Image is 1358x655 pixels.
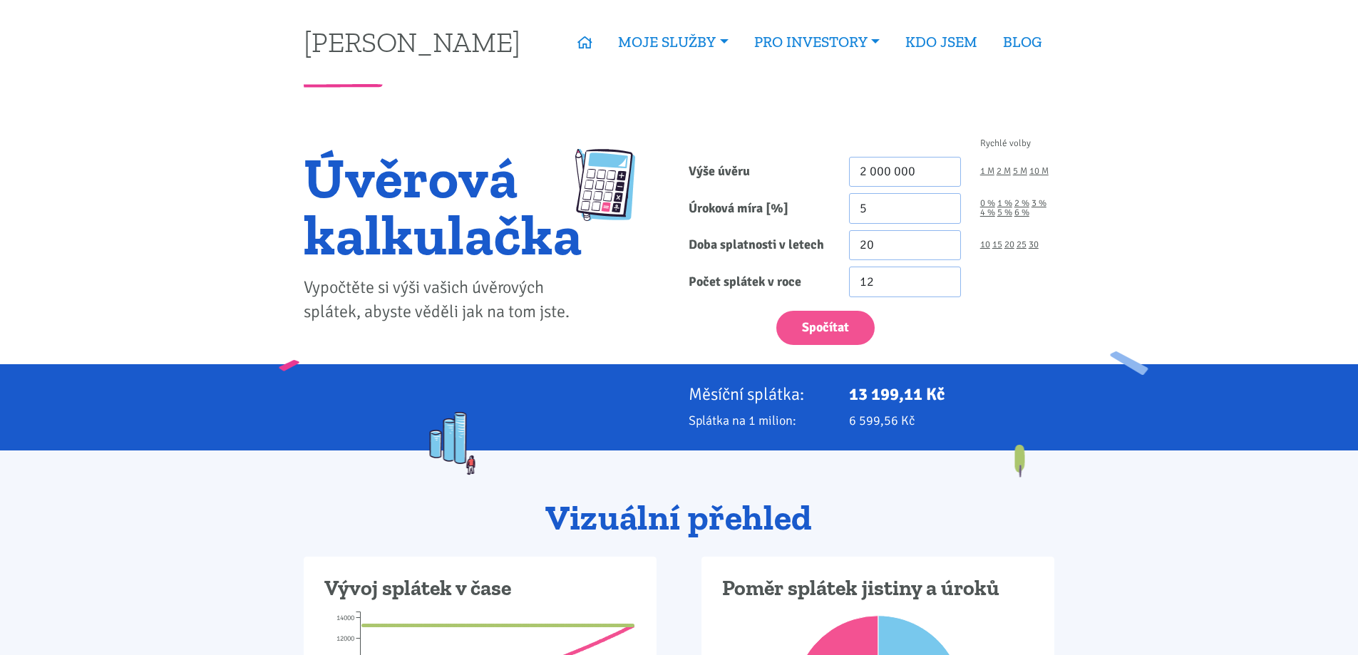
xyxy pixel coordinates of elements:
[1014,199,1029,208] a: 2 %
[304,28,520,56] a: [PERSON_NAME]
[1014,208,1029,217] a: 6 %
[679,193,840,224] label: Úroková míra [%]
[1004,240,1014,249] a: 20
[776,311,875,346] button: Spočítat
[1032,199,1046,208] a: 3 %
[1017,240,1027,249] a: 25
[849,411,1054,430] p: 6 599,56 Kč
[980,167,994,176] a: 1 M
[605,26,741,58] a: MOJE SLUŽBY
[336,634,354,643] tspan: 12000
[1013,167,1027,176] a: 5 M
[689,384,830,404] p: Měsíční splátka:
[679,157,840,187] label: Výše úvěru
[980,199,995,208] a: 0 %
[980,240,990,249] a: 10
[304,499,1054,537] h2: Vizuální přehled
[304,276,582,324] p: Vypočtěte si výši vašich úvěrových splátek, abyste věděli jak na tom jste.
[997,167,1011,176] a: 2 M
[679,267,840,297] label: Počet splátek v roce
[997,208,1012,217] a: 5 %
[324,575,636,602] h3: Vývoj splátek v čase
[679,230,840,261] label: Doba splatnosti v letech
[336,614,354,622] tspan: 14000
[1029,240,1039,249] a: 30
[893,26,990,58] a: KDO JSEM
[1029,167,1049,176] a: 10 M
[689,411,830,430] p: Splátka na 1 milion:
[980,208,995,217] a: 4 %
[304,149,582,263] h1: Úvěrová kalkulačka
[992,240,1002,249] a: 15
[849,384,1054,404] p: 13 199,11 Kč
[722,575,1034,602] h3: Poměr splátek jistiny a úroků
[990,26,1054,58] a: BLOG
[980,139,1031,148] span: Rychlé volby
[741,26,893,58] a: PRO INVESTORY
[997,199,1012,208] a: 1 %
